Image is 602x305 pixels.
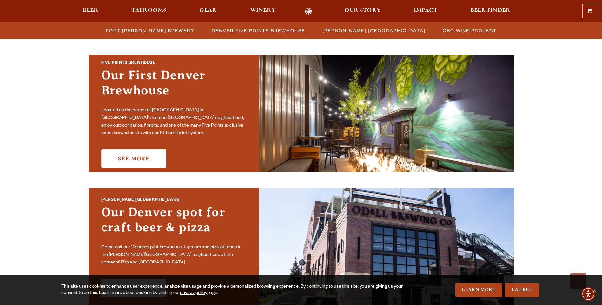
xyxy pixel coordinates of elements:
span: Taprooms [131,8,166,13]
img: Promo Card Aria Label' [259,55,514,172]
a: I Agree [505,283,539,297]
a: OBC Wine Project [439,26,500,35]
a: Beer [79,8,103,15]
span: [PERSON_NAME] [GEOGRAPHIC_DATA] [322,26,426,35]
h3: Our Denver spot for craft beer & pizza [101,204,246,241]
a: Taprooms [127,8,170,15]
a: Beer Finder [466,8,514,15]
span: Denver Five Points Brewhouse [212,26,305,35]
a: Denver Five Points Brewhouse [208,26,308,35]
a: Impact [410,8,441,15]
p: Come visit our 10-barrel pilot brewhouse, taproom and pizza kitchen in the [PERSON_NAME][GEOGRAPH... [101,244,246,267]
span: Beer Finder [470,8,510,13]
p: Located on the corner of [GEOGRAPHIC_DATA] in [GEOGRAPHIC_DATA]’s historic [GEOGRAPHIC_DATA] neig... [101,107,246,137]
a: [PERSON_NAME] [GEOGRAPHIC_DATA] [319,26,429,35]
h2: [PERSON_NAME][GEOGRAPHIC_DATA] [101,196,246,204]
a: Odell Home [297,8,321,15]
a: Scroll to top [570,273,586,289]
span: Winery [250,8,275,13]
a: Our Story [340,8,385,15]
a: Fort [PERSON_NAME] Brewery [102,26,198,35]
div: Accessibility Menu [581,287,595,301]
a: Learn More [455,283,502,297]
a: Gear [195,8,221,15]
span: OBC Wine Project [443,26,497,35]
span: Impact [414,8,437,13]
a: Winery [246,8,280,15]
a: See More [101,149,166,168]
h3: Our First Denver Brewhouse [101,68,246,104]
span: Our Story [344,8,381,13]
a: privacy policy [180,291,207,296]
span: Gear [199,8,217,13]
span: Beer [83,8,98,13]
div: This site uses cookies to enhance user experience, analyze site usage and provide a personalized ... [61,284,403,296]
h2: Five Points Brewhouse [101,59,246,68]
span: Fort [PERSON_NAME] Brewery [106,26,195,35]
